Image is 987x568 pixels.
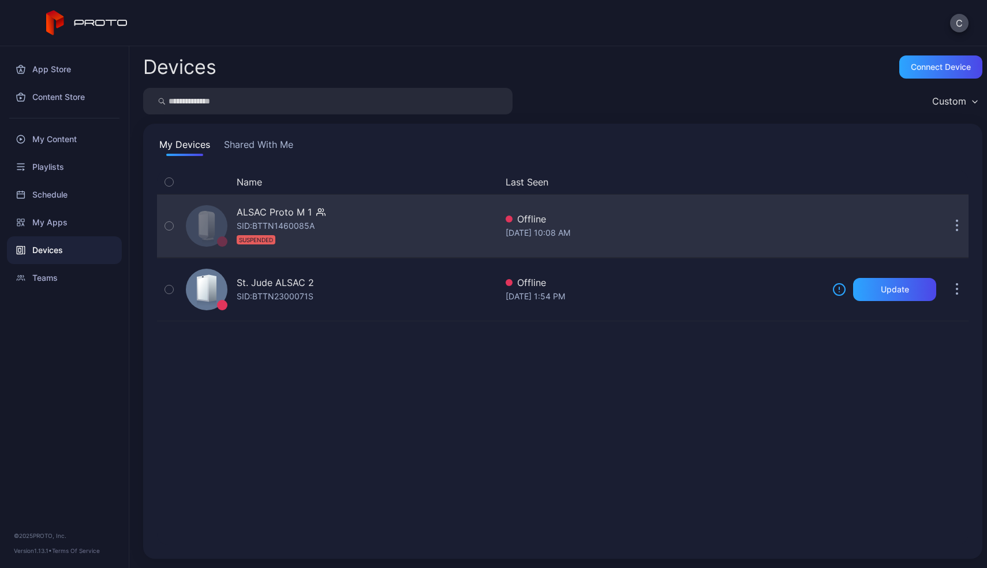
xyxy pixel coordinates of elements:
a: Playlists [7,153,122,181]
div: Custom [932,95,966,107]
div: SID: BTTN1460085A [237,219,315,247]
div: Offline [506,276,823,289]
div: ALSAC Proto M 1 [237,205,312,219]
button: Custom [926,88,982,114]
div: Connect device [911,62,971,72]
div: Options [945,175,969,189]
div: Update [881,285,909,294]
button: Last Seen [506,175,818,189]
a: Teams [7,264,122,292]
a: Devices [7,236,122,264]
a: App Store [7,55,122,83]
div: Offline [506,212,823,226]
h2: Devices [143,57,216,77]
div: [DATE] 1:54 PM [506,289,823,303]
div: © 2025 PROTO, Inc. [14,531,115,540]
span: Version 1.13.1 • [14,547,52,554]
a: Terms Of Service [52,547,100,554]
button: Shared With Me [222,138,296,156]
a: My Content [7,125,122,153]
div: SID: BTTN2300071S [237,289,313,303]
a: Content Store [7,83,122,111]
div: St. Jude ALSAC 2 [237,276,314,289]
a: My Apps [7,209,122,236]
a: Schedule [7,181,122,209]
div: SUSPENDED [237,235,275,244]
button: My Devices [157,138,212,156]
button: Connect device [899,55,982,79]
div: Update Device [828,175,932,189]
button: Name [237,175,262,189]
button: C [950,14,969,32]
div: [DATE] 10:08 AM [506,226,823,240]
button: Update [853,278,936,301]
